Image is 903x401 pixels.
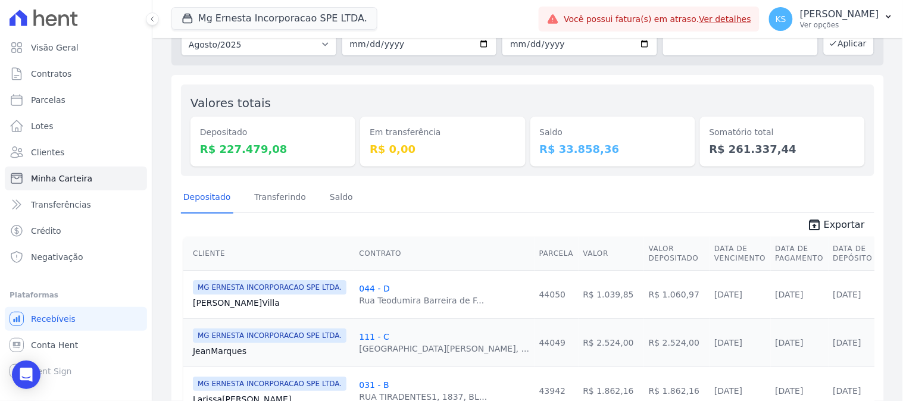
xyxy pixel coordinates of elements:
div: Rua Teodumira Barreira de F... [359,295,484,306]
a: Depositado [181,183,233,214]
span: MG ERNESTA INCORPORACAO SPE LTDA. [193,328,346,343]
a: [DATE] [776,386,804,396]
p: [PERSON_NAME] [800,8,879,20]
a: [DATE] [776,338,804,347]
span: Clientes [31,146,64,158]
a: [DATE] [833,338,861,347]
span: Transferências [31,199,91,211]
span: Negativação [31,251,83,263]
a: Lotes [5,114,147,138]
a: 43942 [539,386,566,396]
a: 44049 [539,338,566,347]
span: Visão Geral [31,42,79,54]
a: Minha Carteira [5,167,147,190]
span: Contratos [31,68,71,80]
span: Lotes [31,120,54,132]
span: MG ERNESTA INCORPORACAO SPE LTDA. [193,280,346,295]
a: [DATE] [714,290,742,299]
span: Você possui fatura(s) em atraso. [564,13,751,26]
dd: R$ 227.479,08 [200,141,346,157]
span: KS [776,15,786,23]
a: Conta Hent [5,333,147,357]
span: Exportar [824,218,865,232]
span: Recebíveis [31,313,76,325]
button: Mg Ernesta Incorporacao SPE LTDA. [171,7,377,30]
a: [DATE] [714,386,742,396]
th: Data de Vencimento [710,237,770,271]
a: [DATE] [776,290,804,299]
a: Visão Geral [5,36,147,59]
a: Negativação [5,245,147,269]
a: Clientes [5,140,147,164]
dt: Somatório total [710,126,855,139]
a: [DATE] [833,290,861,299]
th: Valor Depositado [644,237,710,271]
span: Minha Carteira [31,173,92,184]
a: 031 - B [359,380,389,390]
a: 111 - C [359,332,389,342]
td: R$ 1.039,85 [579,270,644,318]
span: Conta Hent [31,339,78,351]
a: Transferindo [252,183,309,214]
th: Contrato [354,237,534,271]
button: Aplicar [823,32,874,55]
div: Open Intercom Messenger [12,361,40,389]
a: Recebíveis [5,307,147,331]
a: [PERSON_NAME]Villa [193,297,349,309]
a: [DATE] [833,386,861,396]
a: 44050 [539,290,566,299]
a: Ver detalhes [699,14,752,24]
span: MG ERNESTA INCORPORACAO SPE LTDA. [193,377,346,391]
td: R$ 1.060,97 [644,270,710,318]
th: Data de Depósito [829,237,877,271]
button: KS [PERSON_NAME] Ver opções [760,2,903,36]
div: Plataformas [10,288,142,302]
a: 044 - D [359,284,389,293]
a: Contratos [5,62,147,86]
th: Data de Pagamento [771,237,829,271]
dt: Depositado [200,126,346,139]
th: Cliente [183,237,354,271]
p: Ver opções [800,20,879,30]
dd: R$ 33.858,36 [540,141,686,157]
div: [GEOGRAPHIC_DATA][PERSON_NAME], ... [359,343,529,355]
dt: Saldo [540,126,686,139]
label: Valores totais [190,96,271,110]
th: Valor [579,237,644,271]
dd: R$ 0,00 [370,141,515,157]
dd: R$ 261.337,44 [710,141,855,157]
th: Parcela [535,237,579,271]
span: Parcelas [31,94,65,106]
span: Crédito [31,225,61,237]
dt: Em transferência [370,126,515,139]
a: JeanMarques [193,345,349,357]
a: Transferências [5,193,147,217]
a: Crédito [5,219,147,243]
td: R$ 2.524,00 [644,318,710,366]
i: unarchive [807,218,821,232]
a: Saldo [327,183,355,214]
td: R$ 2.524,00 [579,318,644,366]
a: unarchive Exportar [798,218,874,234]
a: Parcelas [5,88,147,112]
a: [DATE] [714,338,742,347]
